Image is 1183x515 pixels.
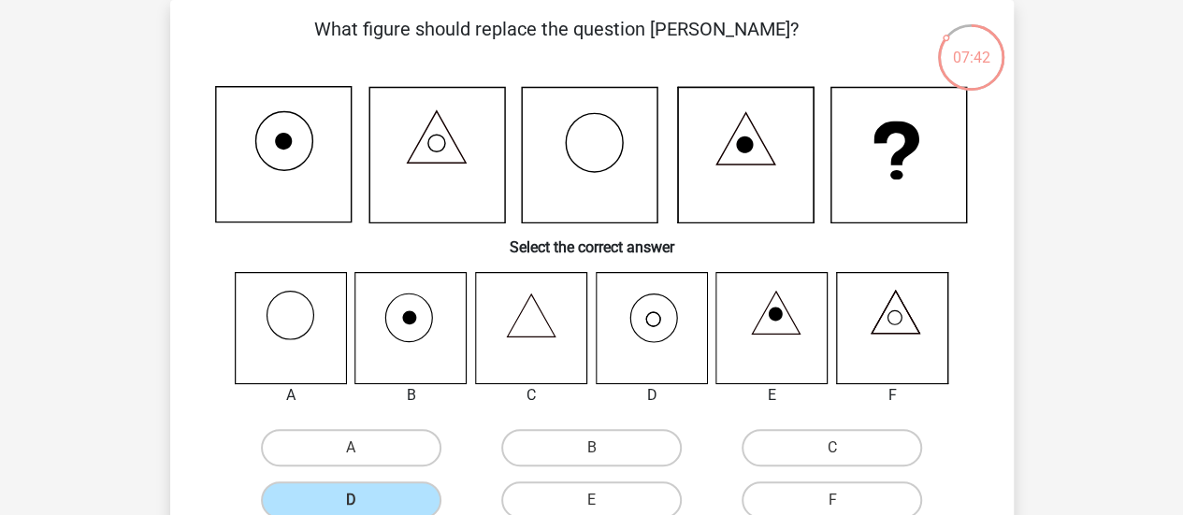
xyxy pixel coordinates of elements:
[221,384,362,407] div: A
[701,384,843,407] div: E
[261,429,441,466] label: A
[461,384,602,407] div: C
[742,429,922,466] label: C
[200,15,914,71] p: What figure should replace the question [PERSON_NAME]?
[200,223,984,256] h6: Select the correct answer
[340,384,482,407] div: B
[582,384,723,407] div: D
[936,22,1006,69] div: 07:42
[501,429,682,466] label: B
[822,384,963,407] div: F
